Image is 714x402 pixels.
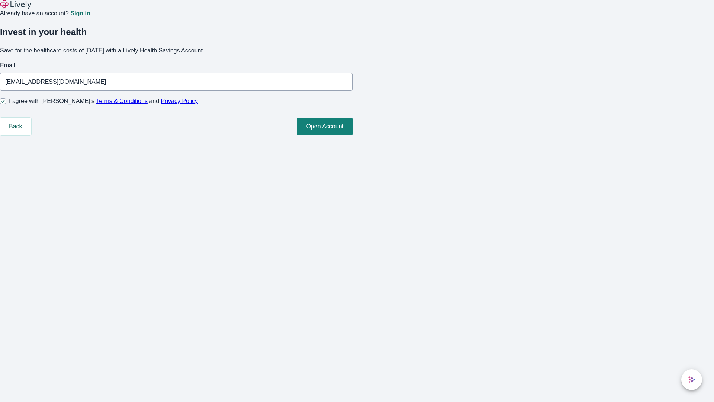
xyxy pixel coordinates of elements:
button: chat [681,369,702,390]
a: Privacy Policy [161,98,198,104]
span: I agree with [PERSON_NAME]’s and [9,97,198,106]
a: Sign in [70,10,90,16]
button: Open Account [297,118,353,135]
a: Terms & Conditions [96,98,148,104]
svg: Lively AI Assistant [688,376,695,383]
